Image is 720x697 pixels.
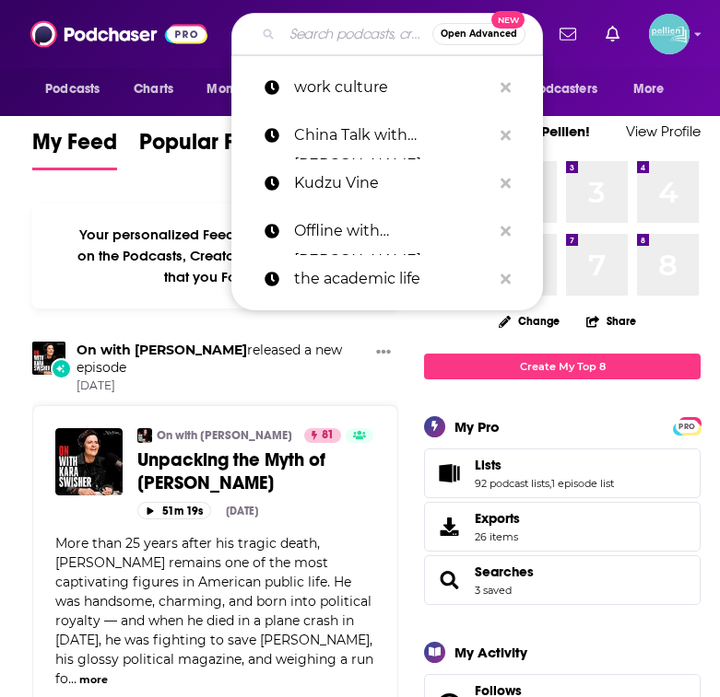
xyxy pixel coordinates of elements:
span: Searches [424,555,701,605]
img: On with Kara Swisher [32,342,65,375]
a: Charts [122,72,184,107]
a: Unpacking the Myth of [PERSON_NAME] [137,448,375,494]
span: My Feed [32,128,117,167]
span: Lists [424,448,701,498]
button: Show profile menu [649,14,690,54]
span: 26 items [475,530,520,543]
span: More [633,76,665,102]
a: Lists [475,457,614,473]
button: open menu [194,72,296,107]
img: Unpacking the Myth of John F. Kennedy Jr. [55,428,123,495]
p: Kudzu Vine [294,159,491,207]
span: Logged in as JessicaPellien [649,14,690,54]
span: Exports [431,514,467,540]
button: Open AdvancedNew [432,23,525,45]
div: My Pro [454,418,500,436]
p: Offline with Jon Favreau [294,207,491,255]
button: Show More Button [369,342,398,365]
span: ... [68,670,77,687]
a: 3 saved [475,584,512,597]
span: Unpacking the Myth of [PERSON_NAME] [137,448,325,494]
a: Create My Top 8 [424,354,701,378]
span: [DATE] [77,378,369,394]
button: open menu [620,72,688,107]
span: Exports [475,510,520,527]
a: 92 podcast lists [475,477,549,490]
button: more [79,672,108,688]
div: New Episode [51,358,71,378]
a: Kudzu Vine [231,159,543,207]
a: work culture [231,64,543,111]
a: China Talk with [PERSON_NAME] [231,111,543,159]
span: More than 25 years after his tragic death, [PERSON_NAME] remains one of the most captivating figu... [55,535,373,687]
a: PRO [676,418,698,432]
a: Exports [424,502,701,552]
a: 1 episode list [551,477,614,490]
span: Podcasts [45,76,100,102]
span: New [491,11,525,29]
a: Popular Feed [139,128,274,170]
span: For Podcasters [509,76,597,102]
span: PRO [676,420,698,434]
a: Lists [431,460,467,486]
a: On with Kara Swisher [77,342,247,358]
p: China Talk with Jordan Schneider [294,111,491,159]
button: Share [585,303,637,339]
button: open menu [497,72,624,107]
a: Show notifications dropdown [552,18,584,50]
span: Monitoring [207,76,272,102]
a: View Profile [626,122,701,140]
a: Searches [431,567,467,593]
a: 81 [304,428,341,443]
span: , [549,477,551,490]
img: On with Kara Swisher [137,428,152,443]
span: Popular Feed [139,128,274,167]
a: My Feed [32,128,117,170]
p: work culture [294,64,491,111]
h3: released a new episode [77,342,369,377]
span: 81 [322,426,334,445]
button: open menu [32,72,124,107]
span: Charts [134,76,173,102]
span: Lists [475,457,502,473]
div: [DATE] [226,505,258,517]
a: Offline with [PERSON_NAME] [231,207,543,255]
img: User Profile [649,14,690,54]
p: the academic life [294,255,491,303]
img: Podchaser - Follow, Share and Rate Podcasts [30,17,207,52]
div: Your personalized Feed is curated based on the Podcasts, Creators, Users, and Lists that you Follow. [32,203,398,308]
button: Change [488,309,571,332]
input: Search podcasts, credits, & more... [282,19,432,49]
a: On with [PERSON_NAME] [157,428,292,443]
a: Searches [475,563,534,580]
div: Search podcasts, credits, & more... [231,13,543,55]
button: 51m 19s [137,502,211,519]
a: Show notifications dropdown [598,18,627,50]
span: Open Advanced [441,29,517,39]
a: the academic life [231,255,543,303]
div: My Activity [454,644,527,661]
